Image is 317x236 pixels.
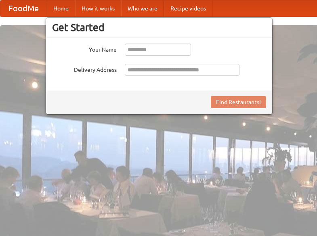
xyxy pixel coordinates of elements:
[0,0,47,17] a: FoodMe
[121,0,164,17] a: Who we are
[211,96,266,108] button: Find Restaurants!
[52,44,117,54] label: Your Name
[164,0,212,17] a: Recipe videos
[47,0,75,17] a: Home
[75,0,121,17] a: How it works
[52,21,266,33] h3: Get Started
[52,64,117,74] label: Delivery Address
